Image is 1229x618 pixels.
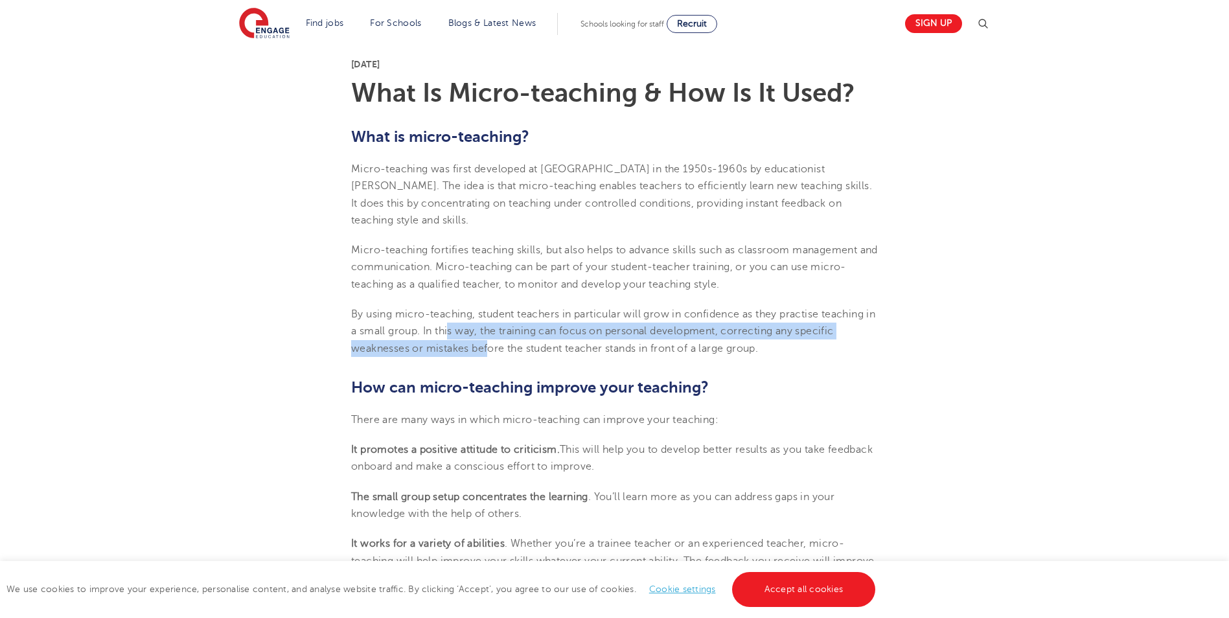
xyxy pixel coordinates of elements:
[905,14,962,33] a: Sign up
[351,444,560,455] b: It promotes a positive attitude to criticism.
[370,18,421,28] a: For Schools
[732,572,876,607] a: Accept all cookies
[448,18,536,28] a: Blogs & Latest News
[351,491,588,503] b: The small group setup concentrates the learning
[351,80,878,106] h1: What Is Micro-teaching & How Is It Used?
[351,414,718,426] span: There are many ways in which micro-teaching can improve your teaching:
[351,538,875,601] span: . Whether you’re a trainee teacher or an experienced teacher, micro-teaching will help improve yo...
[667,15,717,33] a: Recruit
[239,8,290,40] img: Engage Education
[351,244,878,290] span: Micro-teaching fortifies teaching skills, but also helps to advance skills such as classroom mana...
[351,491,834,520] span: . You’ll learn more as you can address gaps in your knowledge with the help of others.
[351,444,873,472] span: This will help you to develop better results as you take feedback onboard and make a conscious ef...
[351,538,505,549] b: It works for a variety of abilities
[351,60,878,69] p: [DATE]
[351,163,872,226] span: Micro-teaching was first developed at [GEOGRAPHIC_DATA] in the 1950s-1960s by educationist [PERSO...
[677,19,707,29] span: Recruit
[351,378,709,396] span: How can micro-teaching improve your teaching?
[649,584,716,594] a: Cookie settings
[351,128,529,146] span: What is micro-teaching?
[306,18,344,28] a: Find jobs
[6,584,879,594] span: We use cookies to improve your experience, personalise content, and analyse website traffic. By c...
[580,19,664,29] span: Schools looking for staff
[351,308,875,354] span: By using micro-teaching, student teachers in particular will grow in confidence as they practise ...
